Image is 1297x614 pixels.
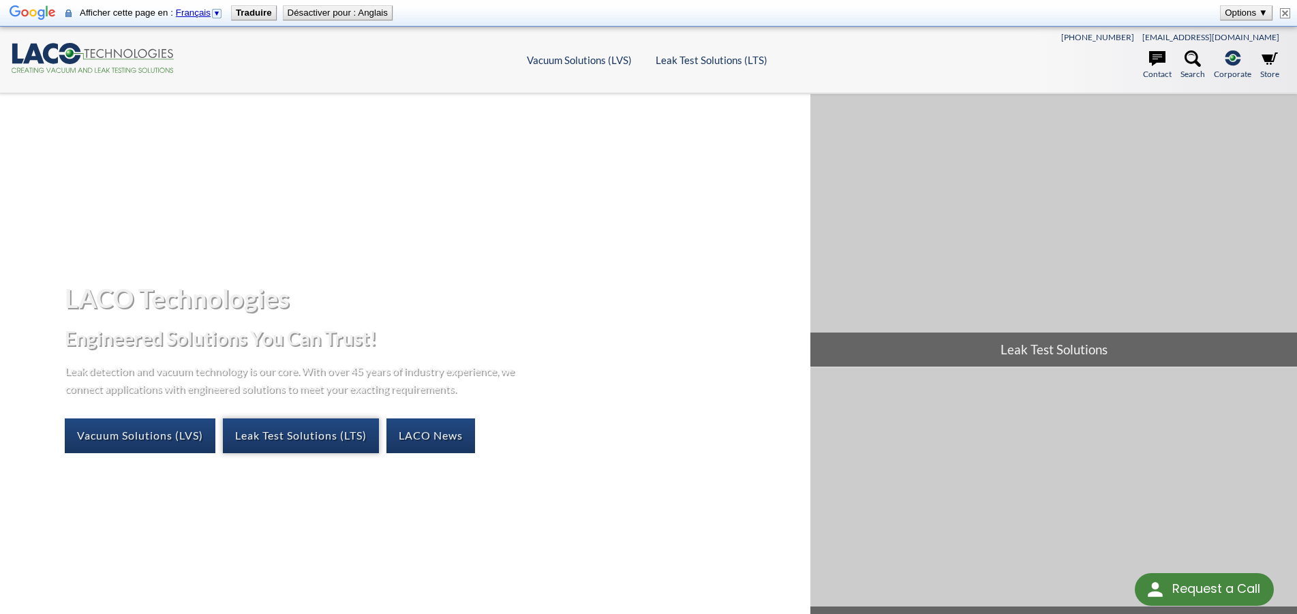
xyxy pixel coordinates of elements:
[1260,50,1279,80] a: Store
[223,418,379,452] a: Leak Test Solutions (LTS)
[527,54,632,66] a: Vacuum Solutions (LVS)
[80,7,226,18] span: Afficher cette page en :
[386,418,475,452] a: LACO News
[232,6,276,20] button: Traduire
[284,6,392,20] button: Désactiver pour : Anglais
[1061,32,1134,42] a: [PHONE_NUMBER]
[1214,67,1251,80] span: Corporate
[1221,6,1272,20] button: Options ▼
[810,333,1297,367] span: Leak Test Solutions
[176,7,223,18] a: Français
[65,8,72,18] img: Le contenu de cette page sécurisée sera envoyé à Google pour traduction via une connexion sécurisée.
[1143,50,1172,80] a: Contact
[236,7,272,18] b: Traduire
[656,54,767,66] a: Leak Test Solutions (LTS)
[1144,579,1166,600] img: round button
[65,418,215,452] a: Vacuum Solutions (LVS)
[810,94,1297,367] a: Leak Test Solutions
[65,362,521,397] p: Leak detection and vacuum technology is our core. With over 45 years of industry experience, we c...
[176,7,211,18] span: Français
[1280,8,1290,18] img: Fermer
[10,4,56,23] img: Google Traduction
[1142,32,1279,42] a: [EMAIL_ADDRESS][DOMAIN_NAME]
[1135,573,1274,606] div: Request a Call
[1180,50,1205,80] a: Search
[65,326,799,351] h2: Engineered Solutions You Can Trust!
[65,281,799,315] h1: LACO Technologies
[1172,573,1260,604] div: Request a Call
